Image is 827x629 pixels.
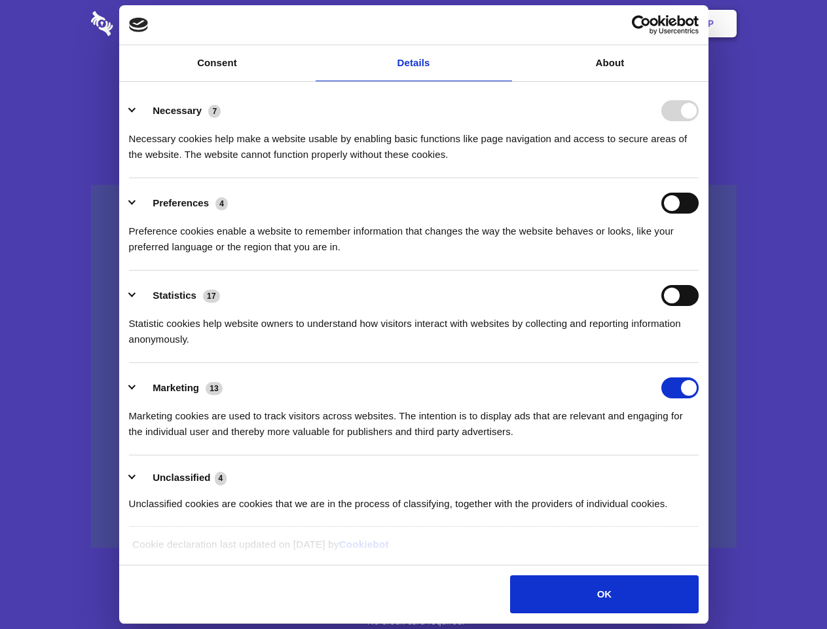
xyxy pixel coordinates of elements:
a: Pricing [384,3,441,44]
a: About [512,45,708,81]
span: 7 [208,105,221,118]
a: Cookiebot [339,539,389,550]
a: Login [594,3,651,44]
div: Unclassified cookies are cookies that we are in the process of classifying, together with the pro... [129,486,699,512]
button: Necessary (7) [129,100,229,121]
label: Marketing [153,382,199,393]
a: Usercentrics Cookiebot - opens in a new window [584,15,699,35]
span: 17 [203,290,220,303]
a: Details [316,45,512,81]
button: Marketing (13) [129,377,231,398]
button: Preferences (4) [129,193,236,214]
button: OK [510,575,698,613]
label: Statistics [153,290,196,301]
h1: Eliminate Slack Data Loss. [91,59,737,106]
a: Contact [531,3,591,44]
span: 4 [215,472,227,485]
div: Preference cookies enable a website to remember information that changes the way the website beha... [129,214,699,255]
a: Consent [119,45,316,81]
label: Preferences [153,197,209,208]
div: Marketing cookies are used to track visitors across websites. The intention is to display ads tha... [129,398,699,440]
img: logo [129,18,149,32]
a: Wistia video thumbnail [91,185,737,548]
div: Cookie declaration last updated on [DATE] by [122,537,705,562]
div: Statistic cookies help website owners to understand how visitors interact with websites by collec... [129,306,699,347]
label: Necessary [153,105,202,116]
span: 13 [206,382,223,395]
h4: Auto-redaction of sensitive data, encrypted data sharing and self-destructing private chats. Shar... [91,119,737,162]
img: logo-wordmark-white-trans-d4663122ce5f474addd5e946df7df03e33cb6a1c49d2221995e7729f52c070b2.svg [91,11,203,36]
button: Unclassified (4) [129,470,235,486]
div: Necessary cookies help make a website usable by enabling basic functions like page navigation and... [129,121,699,162]
span: 4 [215,197,228,210]
button: Statistics (17) [129,285,229,306]
iframe: Drift Widget Chat Controller [762,563,811,613]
